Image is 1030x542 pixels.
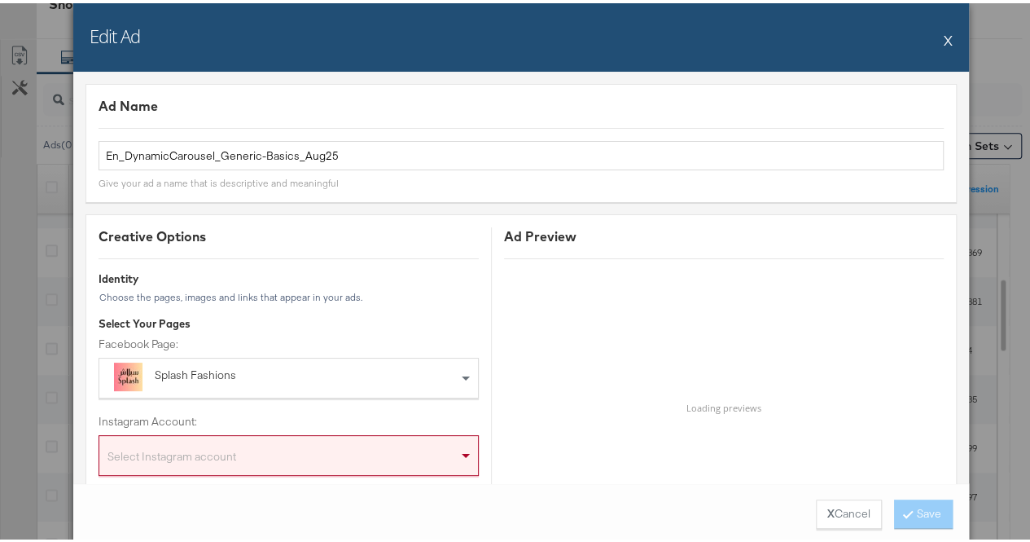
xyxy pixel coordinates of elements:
input: Name your ad ... [99,138,944,168]
label: Facebook Page: [99,333,479,349]
strong: X [827,503,835,518]
h2: Edit Ad [90,20,140,45]
label: Instagram Account: [99,411,479,426]
div: Splash Fashions [155,364,352,381]
button: X [944,20,953,53]
div: Ad Name [99,94,944,112]
div: Give your ad a name that is descriptive and meaningful [99,174,339,187]
div: Ad Preview [504,224,944,243]
div: Identity [99,268,479,284]
div: Select Your Pages [99,313,479,328]
h6: Loading previews [492,399,956,411]
div: Choose the pages, images and links that appear in your ads. [99,289,479,300]
div: Creative Options [99,224,479,243]
div: Select Instagram account [99,439,478,472]
button: XCancel [816,496,882,526]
